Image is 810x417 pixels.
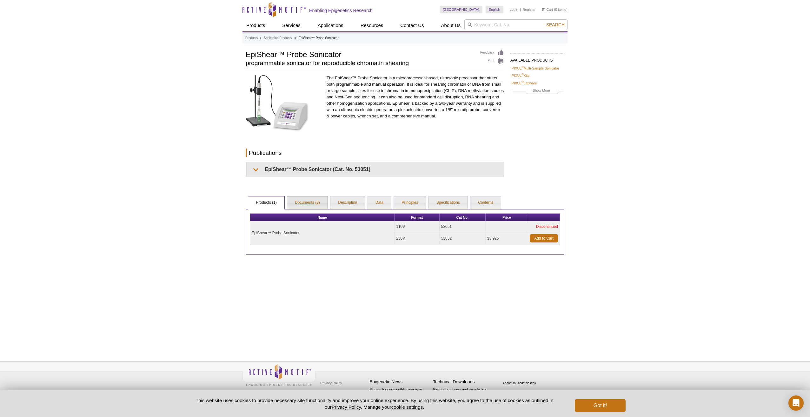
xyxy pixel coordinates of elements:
[246,149,504,157] h2: Publications
[369,379,430,385] h4: Epigenetic News
[542,7,553,12] a: Cart
[512,88,563,95] a: Show More
[440,222,486,232] td: 53051
[184,397,564,410] p: This website uses cookies to provide necessary site functionality and improve your online experie...
[510,53,564,64] h2: AVAILABLE PRODUCTS
[242,19,269,31] a: Products
[319,388,352,397] a: Terms & Conditions
[332,404,361,410] a: Privacy Policy
[440,6,482,13] a: [GEOGRAPHIC_DATA]
[395,214,440,222] th: Format
[464,19,568,30] input: Keyword, Cat. No.
[546,22,565,27] span: Search
[503,382,536,384] a: ABOUT SSL CERTIFICATES
[486,232,528,245] td: $3,925
[440,232,486,245] td: 53052
[330,196,365,209] a: Description
[357,19,387,31] a: Resources
[575,399,626,412] button: Got it!
[437,19,465,31] a: About Us
[522,7,535,12] a: Register
[486,214,528,222] th: Price
[246,75,309,131] img: Click on the image for more information on the EpiShear Probe Sonicator.
[295,36,296,40] li: »
[247,162,504,176] summary: EpiShear™ Probe Sonicator (Cat. No. 53051)
[250,222,395,245] td: EpiShear™ Probe Sonicator
[429,196,468,209] a: Specifications
[287,196,328,209] a: Documents (3)
[470,196,501,209] a: Contents
[394,196,426,209] a: Principles
[395,222,440,232] td: 110V
[510,7,518,12] a: Login
[259,36,261,40] li: »
[542,6,568,13] li: (0 items)
[319,378,343,388] a: Privacy Policy
[480,49,504,56] a: Feedback
[486,222,560,232] td: Discontinued
[486,6,503,13] a: English
[512,80,537,86] a: PIXUL®Labware
[496,373,544,387] table: Click to Verify - This site chose Symantec SSL for secure e-commerce and confidential communicati...
[395,232,440,245] td: 230V
[250,214,395,222] th: Name
[299,36,339,40] li: EpiShear™ Probe Sonicator
[520,6,521,13] li: |
[396,19,428,31] a: Contact Us
[246,60,474,66] h2: programmable sonicator for reproducible chromatin shearing
[327,75,504,119] p: The EpiShear™ Probe Sonicator is a microprocessor-based, ultrasonic processor that offers both pr...
[242,362,315,387] img: Active Motif,
[521,73,524,76] sup: ®
[512,73,529,78] a: PIXUL®Kits
[314,19,347,31] a: Applications
[530,234,558,242] a: Add to Cart
[440,214,486,222] th: Cat No.
[264,35,292,41] a: Sonication Products
[278,19,304,31] a: Services
[391,404,423,410] button: cookie settings
[246,49,474,59] h1: EpiShear™ Probe Sonicator
[521,80,524,83] sup: ®
[369,387,430,408] p: Sign up for our monthly newsletter highlighting recent publications in the field of epigenetics.
[480,58,504,65] a: Print
[512,65,559,71] a: PIXUL®Multi-Sample Sonicator
[544,22,567,28] button: Search
[433,379,493,385] h4: Technical Downloads
[248,196,284,209] a: Products (1)
[309,8,373,13] h2: Enabling Epigenetics Research
[245,35,258,41] a: Products
[542,8,545,11] img: Your Cart
[521,65,524,69] sup: ®
[368,196,391,209] a: Data
[433,387,493,403] p: Get our brochures and newsletters, or request them by mail.
[788,395,804,411] div: Open Intercom Messenger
